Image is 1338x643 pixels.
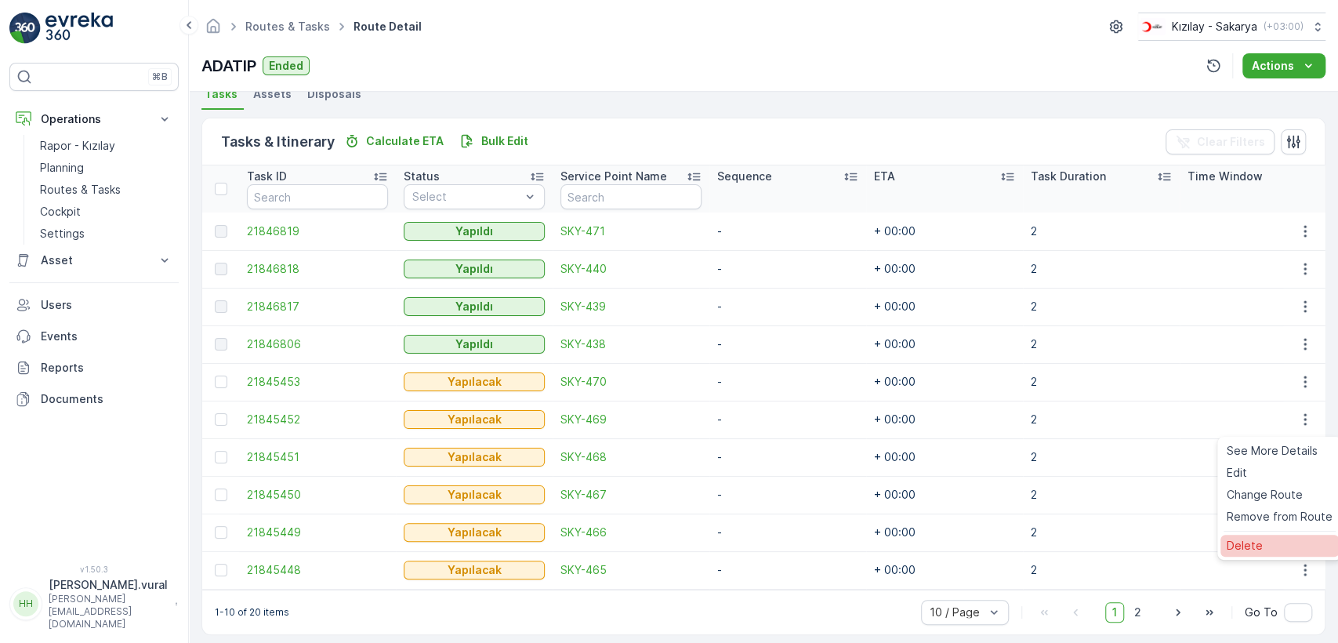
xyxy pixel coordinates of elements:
a: Cockpit [34,201,179,223]
p: 2 [1031,487,1172,503]
p: 2 [1031,374,1172,390]
p: Yapılacak [448,374,502,390]
p: Routes & Tasks [40,182,121,198]
span: Disposals [307,86,361,102]
p: Clear Filters [1197,134,1265,150]
span: 21845451 [247,449,388,465]
button: Operations [9,104,179,135]
span: 1 [1105,602,1124,623]
p: Actions [1252,58,1294,74]
p: 2 [1031,223,1172,239]
p: Yapılacak [448,449,502,465]
a: SKY-466 [560,525,702,540]
span: Delete [1227,538,1263,554]
span: Edit [1227,465,1247,481]
img: logo [9,13,41,44]
p: Planning [40,160,84,176]
span: SKY-470 [560,374,702,390]
span: Remove from Route [1227,509,1333,525]
a: 21845448 [247,562,388,578]
a: SKY-468 [560,449,702,465]
p: Task Duration [1031,169,1106,184]
a: 21846817 [247,299,388,314]
a: SKY-440 [560,261,702,277]
a: Planning [34,157,179,179]
p: Rapor - Kızılay [40,138,115,154]
button: Ended [263,56,310,75]
button: Yapılacak [404,448,545,467]
p: Reports [41,360,172,376]
button: Yapıldı [404,260,545,278]
a: SKY-439 [560,299,702,314]
a: Events [9,321,179,352]
img: logo_light-DOdMpM7g.png [45,13,113,44]
p: 2 [1031,261,1172,277]
span: See More Details [1227,443,1318,459]
p: Service Point Name [560,169,667,184]
td: + 00:00 [866,514,1023,551]
p: 2 [1031,525,1172,540]
td: - [709,514,866,551]
a: Routes & Tasks [34,179,179,201]
p: Task ID [247,169,287,184]
a: 21846806 [247,336,388,352]
img: k%C4%B1z%C4%B1lay_DTAvauz.png [1138,18,1166,35]
span: Change Route [1227,487,1303,503]
a: 21846819 [247,223,388,239]
p: Calculate ETA [366,133,444,149]
button: HH[PERSON_NAME].vural[PERSON_NAME][EMAIL_ADDRESS][DOMAIN_NAME] [9,577,179,630]
div: Toggle Row Selected [215,263,227,275]
div: Toggle Row Selected [215,300,227,313]
p: ETA [874,169,895,184]
td: + 00:00 [866,476,1023,514]
p: Tasks & Itinerary [221,131,335,153]
span: SKY-471 [560,223,702,239]
span: v 1.50.3 [9,565,179,574]
p: Yapıldı [455,261,493,277]
button: Yapılacak [404,561,545,579]
a: Documents [9,383,179,415]
td: + 00:00 [866,325,1023,363]
button: Asset [9,245,179,276]
p: ⌘B [152,71,168,83]
a: Users [9,289,179,321]
p: Sequence [717,169,772,184]
td: + 00:00 [866,250,1023,288]
p: Status [404,169,440,184]
div: Toggle Row Selected [215,225,227,238]
a: 21845452 [247,412,388,427]
p: Users [41,297,172,313]
div: Toggle Row Selected [215,413,227,426]
p: Events [41,329,172,344]
p: ADATIP [201,54,256,78]
span: 21845450 [247,487,388,503]
a: Homepage [205,24,222,37]
div: Toggle Row Selected [215,564,227,576]
td: + 00:00 [866,288,1023,325]
span: SKY-465 [560,562,702,578]
a: SKY-438 [560,336,702,352]
button: Yapılacak [404,485,545,504]
td: + 00:00 [866,401,1023,438]
td: - [709,213,866,250]
div: Toggle Row Selected [215,526,227,539]
td: - [709,476,866,514]
p: Yapıldı [455,299,493,314]
td: - [709,551,866,589]
p: Asset [41,252,147,268]
p: Kızılay - Sakarya [1172,19,1257,35]
a: Routes & Tasks [245,20,330,33]
input: Search [560,184,702,209]
p: Cockpit [40,204,81,220]
td: + 00:00 [866,213,1023,250]
div: Toggle Row Selected [215,338,227,351]
a: 21845453 [247,374,388,390]
span: SKY-469 [560,412,702,427]
p: ( +03:00 ) [1264,20,1304,33]
td: - [709,363,866,401]
p: Settings [40,226,85,242]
